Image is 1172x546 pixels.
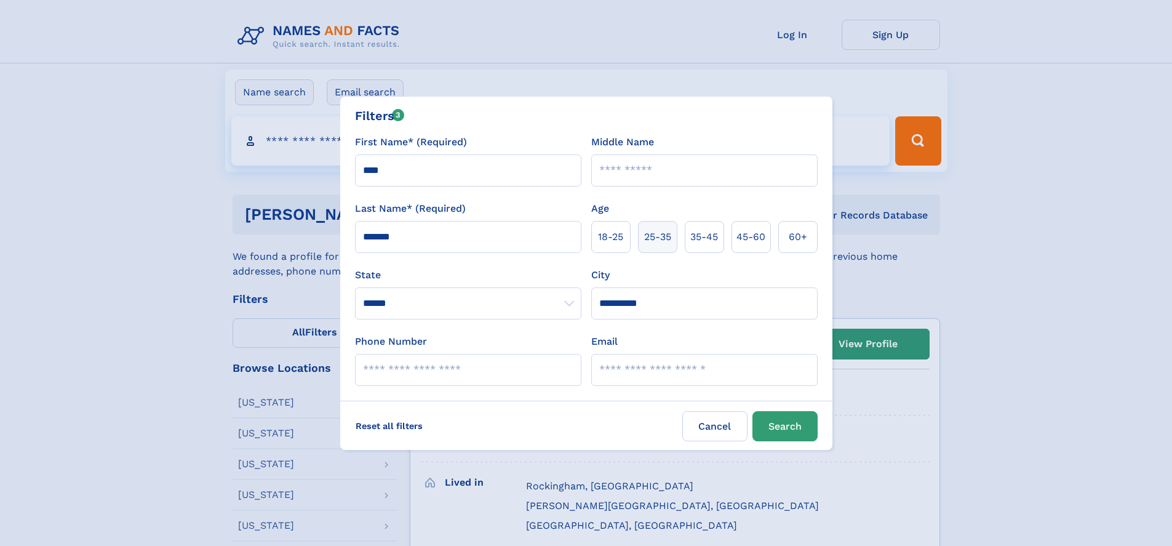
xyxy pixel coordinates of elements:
label: Last Name* (Required) [355,201,466,216]
label: First Name* (Required) [355,135,467,150]
span: 45‑60 [736,230,765,244]
label: Age [591,201,609,216]
label: Phone Number [355,334,427,349]
span: 60+ [789,230,807,244]
span: 35‑45 [690,230,718,244]
label: Reset all filters [348,411,431,441]
label: Email [591,334,618,349]
span: 25‑35 [644,230,671,244]
span: 18‑25 [598,230,623,244]
button: Search [752,411,818,441]
label: Cancel [682,411,747,441]
label: City [591,268,610,283]
label: State [355,268,581,283]
label: Middle Name [591,135,654,150]
div: Filters [355,106,405,125]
